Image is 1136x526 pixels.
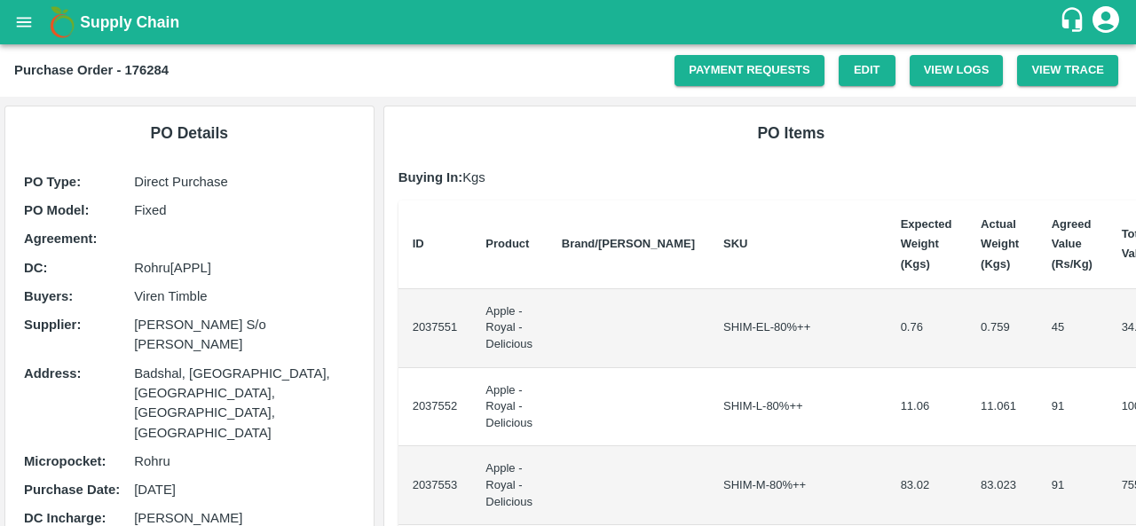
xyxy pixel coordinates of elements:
td: 0.759 [966,289,1037,368]
p: [PERSON_NAME] S/o [PERSON_NAME] [134,315,354,355]
td: SHIM-EL-80%++ [709,289,887,368]
td: 91 [1037,446,1108,525]
a: Payment Requests [674,55,824,86]
button: View Trace [1017,55,1118,86]
div: account of current user [1090,4,1122,41]
b: Brand/[PERSON_NAME] [562,237,695,250]
b: Expected Weight (Kgs) [901,217,952,271]
td: Apple - Royal - Delicious [471,289,547,368]
td: 11.06 [887,368,966,447]
td: 45 [1037,289,1108,368]
button: open drawer [4,2,44,43]
button: View Logs [910,55,1004,86]
b: Purchase Order - 176284 [14,63,169,77]
b: Buyers : [24,289,73,303]
td: 83.023 [966,446,1037,525]
b: ID [413,237,424,250]
b: DC Incharge : [24,511,106,525]
b: Micropocket : [24,454,106,468]
b: Agreement: [24,232,97,246]
b: SKU [723,237,747,250]
div: customer-support [1059,6,1090,38]
b: PO Type : [24,175,81,189]
td: Apple - Royal - Delicious [471,446,547,525]
td: 2037553 [398,446,472,525]
b: DC : [24,261,47,275]
b: Supply Chain [80,13,179,31]
a: Supply Chain [80,10,1059,35]
b: PO Model : [24,203,89,217]
b: Product [485,237,529,250]
p: Badshal, [GEOGRAPHIC_DATA], [GEOGRAPHIC_DATA], [GEOGRAPHIC_DATA], [GEOGRAPHIC_DATA] [134,364,354,443]
p: [DATE] [134,480,354,499]
a: Edit [839,55,895,86]
p: Viren Timble [134,287,354,306]
p: Direct Purchase [134,172,354,192]
td: 0.76 [887,289,966,368]
td: SHIM-L-80%++ [709,368,887,447]
td: 91 [1037,368,1108,447]
td: 2037551 [398,289,472,368]
td: Apple - Royal - Delicious [471,368,547,447]
b: Address : [24,366,81,381]
b: Actual Weight (Kgs) [981,217,1019,271]
td: SHIM-M-80%++ [709,446,887,525]
td: 11.061 [966,368,1037,447]
p: Fixed [134,200,354,220]
td: 83.02 [887,446,966,525]
b: Buying In: [398,170,463,184]
b: Purchase Date : [24,483,120,497]
b: Agreed Value (Rs/Kg) [1052,217,1093,271]
img: logo [44,4,80,40]
td: 2037552 [398,368,472,447]
p: Rohru [134,451,354,471]
p: Rohru[APPL] [134,258,354,278]
h6: PO Details [20,121,359,145]
b: Supplier : [24,318,81,332]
